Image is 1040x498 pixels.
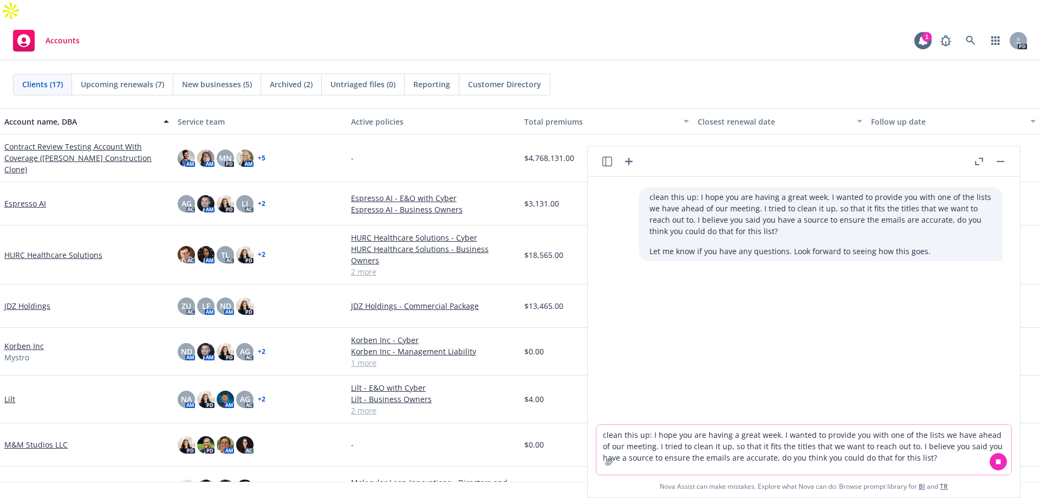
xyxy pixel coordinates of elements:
[178,246,195,263] img: photo
[181,198,192,209] span: AG
[236,246,253,263] img: photo
[351,266,516,277] a: 2 more
[240,393,250,405] span: AG
[351,152,354,164] span: -
[524,198,559,209] span: $3,131.00
[258,396,265,403] a: + 2
[351,439,354,450] span: -
[4,141,169,175] a: Contract Review Testing Account With Coverage ([PERSON_NAME] Construction Clone)
[351,393,516,405] a: Lilt - Business Owners
[4,439,68,450] a: M&M Studios LLC
[592,475,1016,497] span: Nova Assist can make mistakes. Explore what Nova can do: Browse prompt library for and
[524,346,544,357] span: $0.00
[351,346,516,357] a: Korben Inc - Management Liability
[219,152,232,164] span: MN
[181,300,191,312] span: ZU
[197,195,214,212] img: photo
[351,300,516,312] a: JDZ Holdings - Commercial Package
[197,150,214,167] img: photo
[524,439,544,450] span: $0.00
[524,393,544,405] span: $4.00
[236,436,253,454] img: photo
[45,36,80,45] span: Accounts
[413,79,450,90] span: Reporting
[178,116,342,127] div: Service team
[181,393,192,405] span: NA
[935,30,957,51] a: Report a Bug
[197,343,214,360] img: photo
[468,79,541,90] span: Customer Directory
[258,201,265,207] a: + 2
[4,249,102,261] a: HURC Healthcare Solutions
[4,393,15,405] a: Lilt
[197,436,214,454] img: photo
[351,232,516,243] a: HURC Healthcare Solutions - Cyber
[960,30,981,51] a: Search
[197,480,214,497] img: photo
[221,249,230,261] span: TL
[351,382,516,393] a: Lilt - E&O with Cyber
[351,243,516,266] a: HURC Healthcare Solutions - Business Owners
[242,198,248,209] span: LI
[351,204,516,215] a: Espresso AI - Business Owners
[270,79,313,90] span: Archived (2)
[985,30,1006,51] a: Switch app
[351,334,516,346] a: Korben Inc - Cyber
[217,436,234,454] img: photo
[240,346,250,357] span: AG
[178,436,195,454] img: photo
[236,297,253,315] img: photo
[693,108,867,134] button: Closest renewal date
[919,482,925,491] a: BI
[649,245,992,257] p: Let me know if you have any questions. Look forward to seeing how this goes.
[922,32,932,42] div: 1
[202,300,210,312] span: LF
[197,246,214,263] img: photo
[181,346,192,357] span: ND
[347,108,520,134] button: Active policies
[4,300,50,312] a: JDZ Holdings
[258,155,265,161] a: + 5
[258,251,265,258] a: + 2
[178,480,195,497] img: photo
[4,352,29,363] span: Mystro
[236,480,253,497] img: photo
[182,79,252,90] span: New businesses (5)
[197,391,214,408] img: photo
[81,79,164,90] span: Upcoming renewals (7)
[178,150,195,167] img: photo
[9,25,84,56] a: Accounts
[524,152,574,164] span: $4,768,131.00
[351,116,516,127] div: Active policies
[173,108,347,134] button: Service team
[698,116,850,127] div: Closest renewal date
[217,480,234,497] img: photo
[351,192,516,204] a: Espresso AI - E&O with Cyber
[217,195,234,212] img: photo
[524,116,677,127] div: Total premiums
[351,357,516,368] a: 1 more
[940,482,948,491] a: TR
[236,150,253,167] img: photo
[22,79,63,90] span: Clients (17)
[258,348,265,355] a: + 2
[351,405,516,416] a: 2 more
[520,108,693,134] button: Total premiums
[867,108,1040,134] button: Follow up date
[217,343,234,360] img: photo
[330,79,395,90] span: Untriaged files (0)
[871,116,1024,127] div: Follow up date
[524,300,563,312] span: $13,465.00
[217,391,234,408] img: photo
[4,340,44,352] a: Korben Inc
[524,249,563,261] span: $18,565.00
[4,198,46,209] a: Espresso AI
[4,116,157,127] div: Account name, DBA
[649,191,992,237] p: clean this up: I hope you are having a great week. I wanted to provide you with one of the lists ...
[220,300,231,312] span: ND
